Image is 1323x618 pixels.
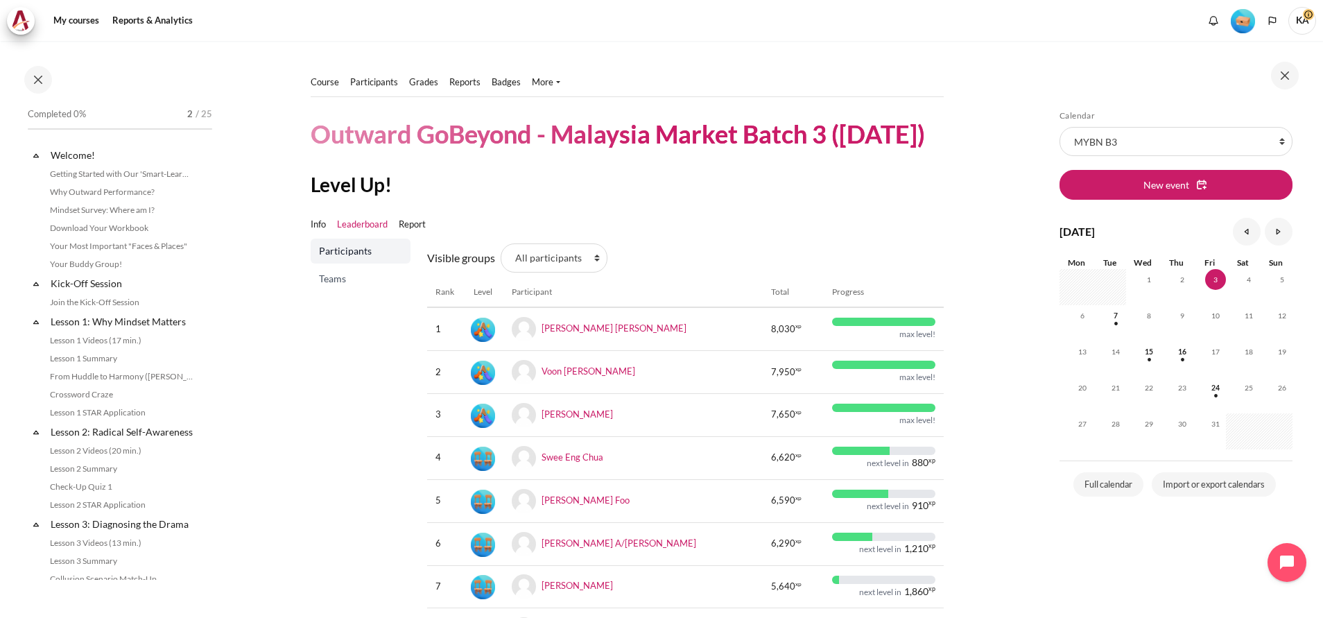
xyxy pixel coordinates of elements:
span: Collapse [29,315,43,329]
span: 2 [1172,269,1193,290]
span: 15 [1139,341,1159,362]
a: Import or export calendars [1152,472,1276,497]
span: xp [928,544,935,548]
span: Collapse [29,425,43,439]
a: Why Outward Performance? [46,184,197,200]
span: 2 [187,108,193,121]
span: Teams [319,272,405,286]
span: xp [795,497,802,500]
td: 4 [427,436,462,479]
span: Wed [1134,257,1152,268]
a: Lesson 1 Videos (17 min.) [46,332,197,349]
a: Getting Started with Our 'Smart-Learning' Platform [46,166,197,182]
a: Welcome! [49,146,197,164]
a: User menu [1288,7,1316,35]
span: 17 [1205,341,1226,362]
span: Collapse [29,517,43,531]
h1: Outward GoBeyond - Malaysia Market Batch 3 ([DATE]) [311,118,925,151]
div: Level #4 [471,531,495,557]
a: Completed 0% 2 / 25 [28,105,212,144]
span: 7 [1105,305,1126,326]
span: 6,290 [771,537,795,551]
img: Level #5 [471,318,495,342]
a: [PERSON_NAME] [PERSON_NAME] [542,323,686,334]
div: Show notification window with no new notifications [1203,10,1224,31]
a: Lesson 1 STAR Application [46,404,197,421]
span: 21 [1105,377,1126,398]
a: Badges [492,76,521,89]
a: [PERSON_NAME] [542,409,613,420]
span: 3 [1205,269,1226,290]
span: 8 [1139,305,1159,326]
a: My courses [49,7,104,35]
span: 6,590 [771,494,795,508]
a: Mindset Survey: Where am I? [46,202,197,218]
a: Tuesday, 7 October events [1105,311,1126,320]
span: 5 [1272,269,1292,290]
span: 28 [1105,413,1126,434]
td: 1 [427,307,462,350]
img: Level #1 [1231,9,1255,33]
span: 1,860 [904,587,928,596]
span: Participants [319,244,405,258]
span: 910 [912,501,928,510]
span: Completed 0% [28,108,86,121]
a: From Huddle to Harmony ([PERSON_NAME]'s Story) [46,368,197,385]
a: Lesson 3 Videos (13 min.) [46,535,197,551]
a: Download Your Workbook [46,220,197,237]
img: Level #4 [471,575,495,599]
a: Lesson 2 Videos (20 min.) [46,443,197,459]
span: xp [928,587,935,591]
span: 29 [1139,413,1159,434]
span: xp [795,583,802,586]
button: Languages [1262,10,1283,31]
a: Join the Kick-Off Session [46,294,197,311]
img: Level #4 [471,490,495,514]
a: Crossword Craze [46,386,197,403]
span: xp [795,454,802,457]
span: Sun [1269,257,1283,268]
span: 1 [1139,269,1159,290]
section: Blocks [1060,110,1292,499]
span: 10 [1205,305,1226,326]
a: Leaderboard [337,218,388,232]
span: 12 [1272,305,1292,326]
span: 6 [1072,305,1093,326]
a: Reports [449,76,481,89]
img: Level #5 [471,361,495,385]
a: Reports & Analytics [107,7,198,35]
span: xp [795,325,802,328]
th: Progress [824,277,944,307]
span: 6,620 [771,451,795,465]
a: Course [311,76,339,89]
span: 19 [1272,341,1292,362]
span: Sat [1237,257,1249,268]
a: Collusion Scenario Match-Up [46,571,197,587]
span: 25 [1238,377,1259,398]
label: Visible groups [427,250,495,266]
a: Lesson 2: Radical Self-Awareness [49,422,197,441]
span: xp [795,411,802,414]
a: Grades [409,76,438,89]
span: 5,640 [771,580,795,594]
span: 24 [1205,377,1226,398]
div: Level #5 [471,402,495,428]
span: 18 [1238,341,1259,362]
span: 30 [1172,413,1193,434]
img: Level #4 [471,447,495,471]
span: xp [928,458,935,463]
a: Lesson 3 Summary [46,553,197,569]
span: 22 [1139,377,1159,398]
div: next level in [859,544,901,555]
span: Fri [1204,257,1215,268]
div: Level #4 [471,574,495,600]
a: Swee Eng Chua [542,451,603,462]
span: 16 [1172,341,1193,362]
th: Participant [503,277,763,307]
a: [PERSON_NAME] A/[PERSON_NAME] [542,537,696,548]
span: 11 [1238,305,1259,326]
div: max level! [899,329,935,340]
button: New event [1060,170,1292,199]
td: Today [1193,269,1226,305]
span: 1,210 [904,544,928,553]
